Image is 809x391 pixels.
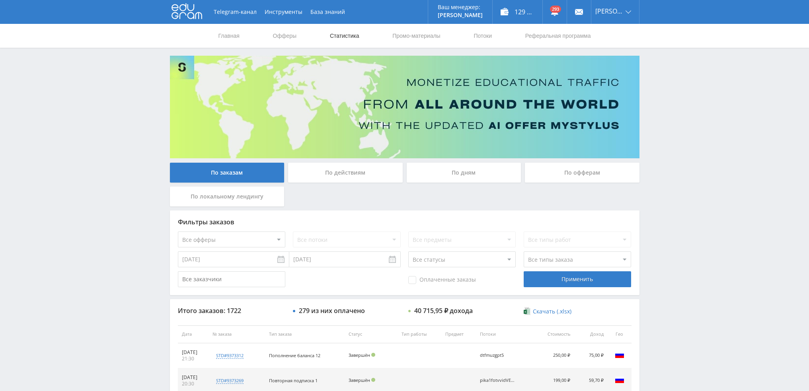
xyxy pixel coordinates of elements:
div: По действиям [288,163,403,183]
a: Статистика [329,24,360,48]
div: Применить [524,271,631,287]
a: Офферы [272,24,298,48]
div: По дням [407,163,521,183]
a: Потоки [473,24,493,48]
span: Оплаченные заказы [408,276,476,284]
a: Промо-материалы [392,24,441,48]
p: [PERSON_NAME] [438,12,483,18]
div: Фильтры заказов [178,218,632,226]
div: По локальному лендингу [170,187,285,206]
div: По заказам [170,163,285,183]
a: Реферальная программа [524,24,592,48]
span: [PERSON_NAME] [595,8,623,14]
input: Все заказчики [178,271,285,287]
a: Главная [218,24,240,48]
p: Ваш менеджер: [438,4,483,10]
img: Banner [170,56,639,158]
div: По офферам [525,163,639,183]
